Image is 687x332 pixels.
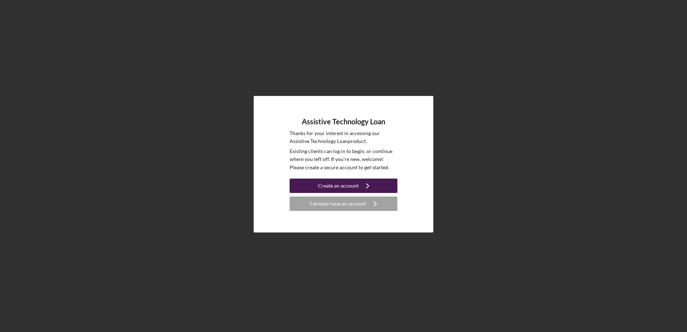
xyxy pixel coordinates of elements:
[290,179,397,193] button: Create an account
[302,117,385,126] h4: Assistive Technology Loan
[290,147,397,171] p: Existing clients can log in to begin, or continue where you left off. If you're new, welcome! Ple...
[290,197,397,211] button: I already have an account
[290,179,397,195] a: Create an account
[310,197,366,211] div: I already have an account
[318,179,359,193] div: Create an account
[290,129,397,146] p: Thanks for your interest in accessing our Assistive Technology Loan product.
